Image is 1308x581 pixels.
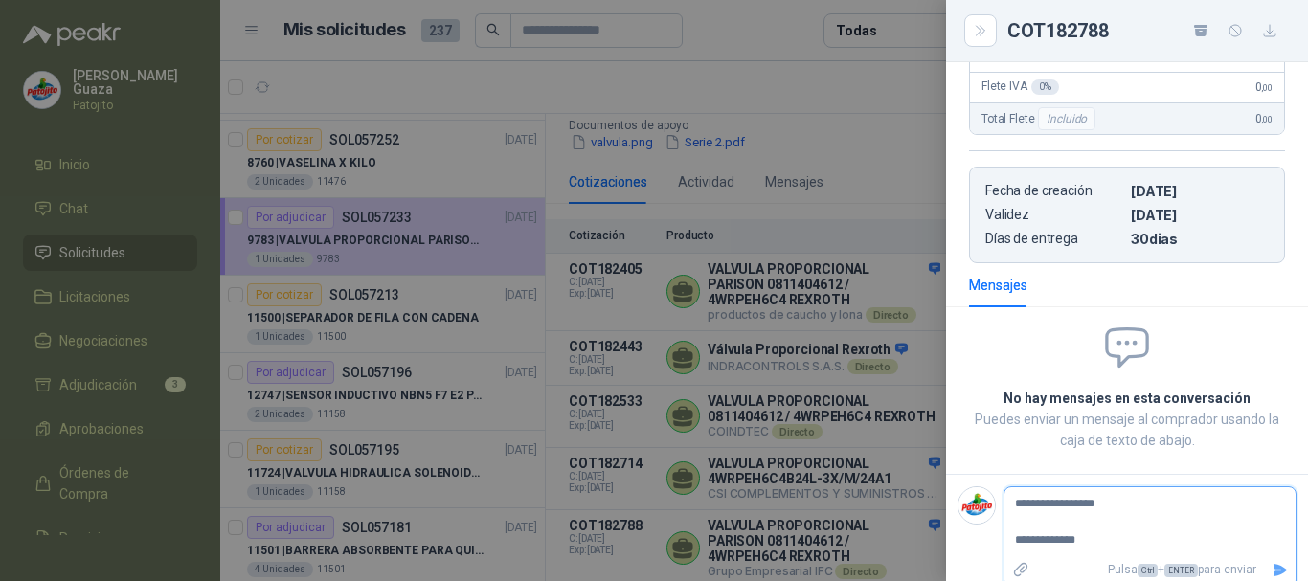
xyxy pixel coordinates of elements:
div: COT182788 [1007,15,1285,46]
button: Close [969,19,992,42]
div: Incluido [1038,107,1095,130]
p: [DATE] [1131,183,1269,199]
p: 30 dias [1131,231,1269,247]
div: 0 % [1031,79,1059,95]
p: Validez [985,207,1123,223]
div: Mensajes [969,275,1027,296]
span: ENTER [1164,564,1198,577]
span: ,00 [1261,82,1273,93]
span: ,00 [1261,114,1273,124]
span: 0 [1255,80,1273,94]
p: [DATE] [1131,207,1269,223]
span: Flete IVA [981,79,1059,95]
p: Fecha de creación [985,183,1123,199]
span: Total Flete [981,107,1099,130]
h2: No hay mensajes en esta conversación [969,388,1285,409]
p: Puedes enviar un mensaje al comprador usando la caja de texto de abajo. [969,409,1285,451]
p: Días de entrega [985,231,1123,247]
span: Ctrl [1138,564,1158,577]
img: Company Logo [958,487,995,524]
span: 0 [1255,112,1273,125]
